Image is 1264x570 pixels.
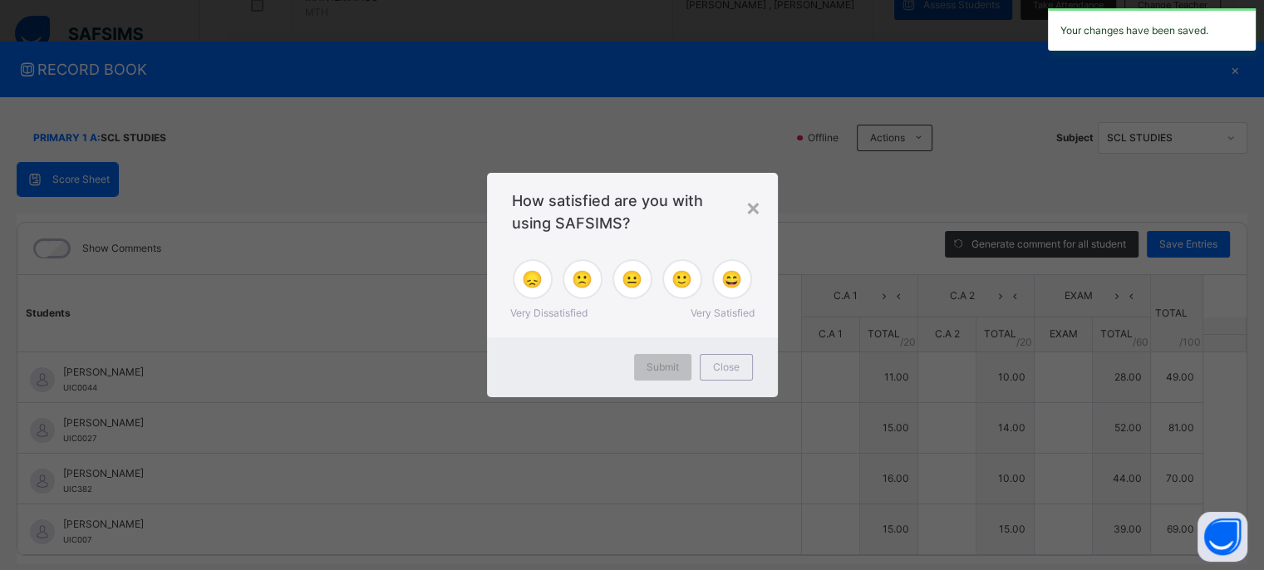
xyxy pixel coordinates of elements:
[512,189,753,234] span: How satisfied are you with using SAFSIMS?
[721,267,742,292] span: 😄
[671,267,692,292] span: 🙂
[713,360,740,375] span: Close
[1048,8,1256,51] div: Your changes have been saved.
[510,306,588,321] span: Very Dissatisfied
[622,267,642,292] span: 😐
[691,306,755,321] span: Very Satisfied
[522,267,543,292] span: 😞
[1198,512,1247,562] button: Open asap
[572,267,593,292] span: 🙁
[745,189,761,224] div: ×
[647,360,679,375] span: Submit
